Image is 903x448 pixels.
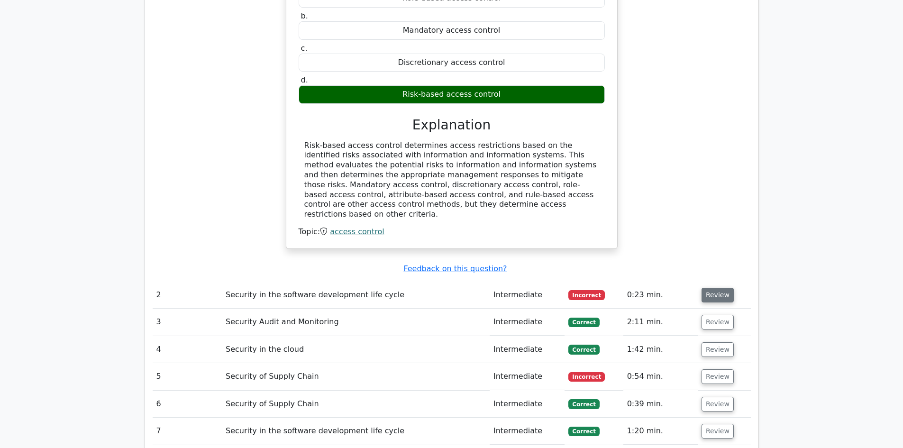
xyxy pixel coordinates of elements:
[299,54,605,72] div: Discretionary access control
[490,282,565,309] td: Intermediate
[568,345,599,354] span: Correct
[299,21,605,40] div: Mandatory access control
[301,44,308,53] span: c.
[299,85,605,104] div: Risk-based access control
[623,418,698,445] td: 1:20 min.
[222,391,490,418] td: Security of Supply Chain
[702,342,734,357] button: Review
[153,336,222,363] td: 4
[702,369,734,384] button: Review
[153,363,222,390] td: 5
[490,418,565,445] td: Intermediate
[623,309,698,336] td: 2:11 min.
[568,427,599,436] span: Correct
[153,418,222,445] td: 7
[490,363,565,390] td: Intermediate
[299,227,605,237] div: Topic:
[301,11,308,20] span: b.
[222,418,490,445] td: Security in the software development life cycle
[702,288,734,302] button: Review
[301,75,308,84] span: d.
[702,424,734,439] button: Review
[403,264,507,273] a: Feedback on this question?
[568,399,599,409] span: Correct
[222,363,490,390] td: Security of Supply Chain
[568,290,605,300] span: Incorrect
[623,282,698,309] td: 0:23 min.
[304,117,599,133] h3: Explanation
[702,397,734,411] button: Review
[153,391,222,418] td: 6
[222,336,490,363] td: Security in the cloud
[490,336,565,363] td: Intermediate
[490,391,565,418] td: Intermediate
[222,309,490,336] td: Security Audit and Monitoring
[568,318,599,327] span: Correct
[153,282,222,309] td: 2
[304,141,599,219] div: Risk-based access control determines access restrictions based on the identified risks associated...
[330,227,384,236] a: access control
[490,309,565,336] td: Intermediate
[623,391,698,418] td: 0:39 min.
[623,336,698,363] td: 1:42 min.
[568,372,605,382] span: Incorrect
[702,315,734,329] button: Review
[222,282,490,309] td: Security in the software development life cycle
[623,363,698,390] td: 0:54 min.
[153,309,222,336] td: 3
